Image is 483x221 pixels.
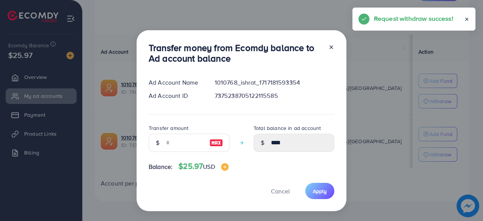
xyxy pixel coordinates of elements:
div: 7375238705122115585 [209,91,340,100]
label: Total balance in ad account [254,124,321,132]
div: 1010768_ishrat_1717181593354 [209,78,340,87]
div: Ad Account ID [143,91,209,100]
span: USD [203,162,215,171]
h3: Transfer money from Ecomdy balance to Ad account balance [149,42,322,64]
span: Balance: [149,162,172,171]
span: Cancel [271,187,290,195]
span: Apply [313,187,327,195]
button: Apply [305,183,334,199]
img: image [221,163,229,171]
button: Cancel [261,183,299,199]
label: Transfer amount [149,124,188,132]
h5: Request withdraw success! [374,14,453,23]
div: Ad Account Name [143,78,209,87]
img: image [209,138,223,147]
h4: $25.97 [178,162,228,171]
